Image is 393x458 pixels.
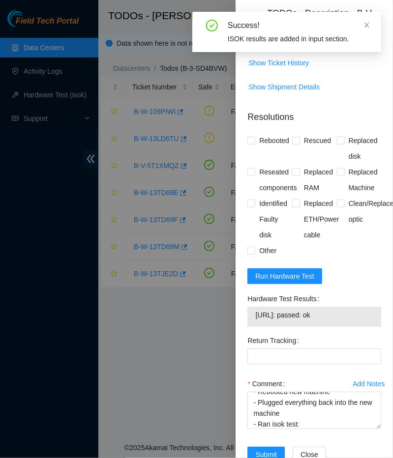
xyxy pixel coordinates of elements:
span: Other [255,243,280,258]
div: Add Notes [353,380,385,387]
span: Replaced RAM [300,164,337,196]
span: Reseated components [255,164,301,196]
span: Rebooted [255,133,293,148]
button: Show Ticket History [248,55,309,71]
input: Return Tracking [247,348,381,364]
span: Identified Faulty disk [255,196,292,243]
span: Show Ticket History [248,57,309,68]
div: TODOs - Description - B-V-5T1XMQZ [267,8,381,34]
span: Replaced ETH/Power cable [300,196,343,243]
span: Run Hardware Test [255,271,314,282]
span: Rescued [300,133,335,148]
label: Return Tracking [247,333,303,348]
span: Replaced disk [345,133,382,164]
button: Add Notes [352,376,385,392]
div: Success! [228,20,369,31]
span: Replaced Machine [345,164,382,196]
textarea: Comment [247,392,381,429]
div: ISOK results are added in input section. [228,33,369,44]
label: Hardware Test Results [247,291,323,307]
span: Show Shipment Details [248,82,320,92]
span: close [363,22,370,29]
button: Run Hardware Test [247,268,322,284]
button: Show Shipment Details [248,79,320,95]
span: check-circle [206,20,218,31]
span: [URL]: passed: ok [255,310,373,320]
p: Resolutions [247,103,381,124]
label: Comment [247,376,289,392]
